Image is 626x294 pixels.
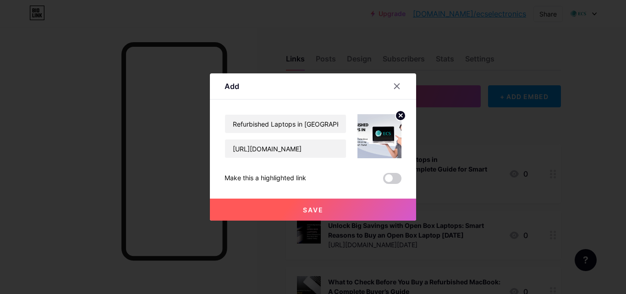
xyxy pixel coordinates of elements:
[225,139,346,158] input: URL
[225,81,239,92] div: Add
[225,173,306,184] div: Make this a highlighted link
[357,114,401,158] img: link_thumbnail
[225,115,346,133] input: Title
[303,206,324,214] span: Save
[210,199,416,221] button: Save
